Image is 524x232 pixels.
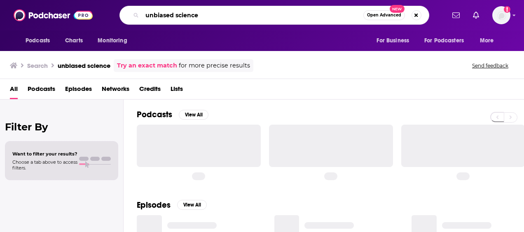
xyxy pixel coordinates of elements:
h2: Filter By [5,121,118,133]
button: open menu [20,33,61,49]
input: Search podcasts, credits, & more... [142,9,363,22]
button: open menu [371,33,419,49]
a: EpisodesView All [137,200,207,210]
a: Lists [171,82,183,99]
button: open menu [474,33,504,49]
button: View All [177,200,207,210]
a: Show notifications dropdown [449,8,463,22]
button: open menu [92,33,138,49]
span: Open Advanced [367,13,401,17]
button: Show profile menu [492,6,510,24]
div: Search podcasts, credits, & more... [119,6,429,25]
a: Podcasts [28,82,55,99]
a: Show notifications dropdown [470,8,482,22]
span: For Podcasters [424,35,464,46]
span: New [390,5,405,13]
span: Choose a tab above to access filters. [12,159,77,171]
span: For Business [377,35,409,46]
span: Charts [65,35,83,46]
button: Open AdvancedNew [363,10,405,20]
img: User Profile [492,6,510,24]
span: Want to filter your results? [12,151,77,157]
span: More [480,35,494,46]
a: Try an exact match [117,61,177,70]
a: All [10,82,18,99]
span: Podcasts [26,35,50,46]
h3: unbiased science [58,62,110,70]
a: Charts [60,33,88,49]
button: open menu [419,33,476,49]
a: Episodes [65,82,92,99]
button: Send feedback [470,62,511,69]
img: Podchaser - Follow, Share and Rate Podcasts [14,7,93,23]
a: Credits [139,82,161,99]
span: Monitoring [98,35,127,46]
span: for more precise results [179,61,250,70]
button: View All [179,110,208,120]
h2: Episodes [137,200,171,210]
svg: Add a profile image [504,6,510,13]
span: Logged in as AtriaBooks [492,6,510,24]
a: Networks [102,82,129,99]
a: PodcastsView All [137,109,208,120]
h2: Podcasts [137,109,172,120]
h3: Search [27,62,48,70]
